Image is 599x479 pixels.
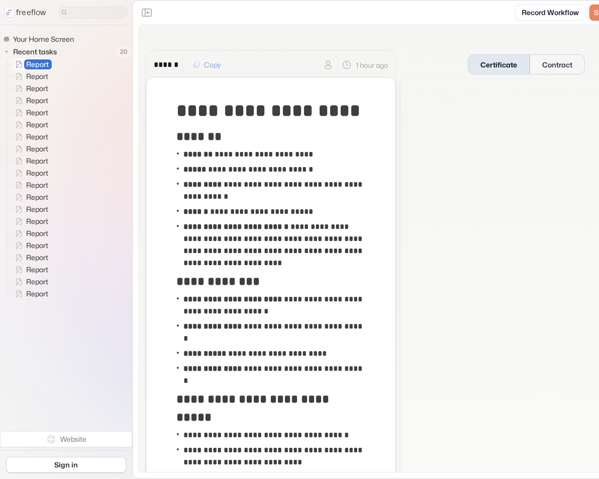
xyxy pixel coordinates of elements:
[24,265,51,275] span: Report
[11,34,77,44] span: Your Home Screen
[7,203,52,215] a: Report
[139,5,155,21] button: Close the sidebar
[24,192,51,202] span: Report
[7,95,52,107] a: Report
[7,179,52,191] a: Report
[7,155,52,167] a: Report
[7,131,52,143] a: Report
[3,33,78,45] a: Your Home Screen
[530,54,585,74] button: Contract
[11,47,60,57] span: Recent tasks
[24,59,52,69] span: Report
[24,289,51,299] span: Report
[7,288,52,300] a: Report
[7,276,52,288] a: Report
[16,7,46,19] p: freeflow
[24,228,51,238] span: Report
[515,5,585,21] a: Record Workflow
[24,180,51,190] span: Report
[24,132,51,142] span: Report
[7,143,52,155] a: Report
[7,70,52,83] a: Report
[24,108,51,118] span: Report
[7,239,52,252] a: Report
[24,156,51,166] span: Report
[7,58,53,70] a: Report
[7,227,52,239] a: Report
[6,457,126,473] a: Sign in
[7,252,52,264] a: Report
[468,54,530,74] button: Certificate
[7,167,52,179] a: Report
[24,84,51,94] span: Report
[3,46,61,58] button: Recent tasks
[115,45,132,58] span: 20
[24,241,51,251] span: Report
[24,216,51,226] span: Report
[24,144,51,154] span: Report
[7,191,52,203] a: Report
[7,215,52,227] a: Report
[356,60,388,70] p: 1 hour ago
[7,83,52,95] a: Report
[24,71,51,82] span: Report
[187,57,227,73] button: Copy
[24,168,51,178] span: Report
[7,107,52,119] a: Report
[7,264,52,276] a: Report
[24,204,51,214] span: Report
[24,277,51,287] span: Report
[24,253,51,263] span: Report
[4,7,46,19] a: freeflow
[24,120,51,130] span: Report
[7,119,52,131] a: Report
[24,96,51,106] span: Report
